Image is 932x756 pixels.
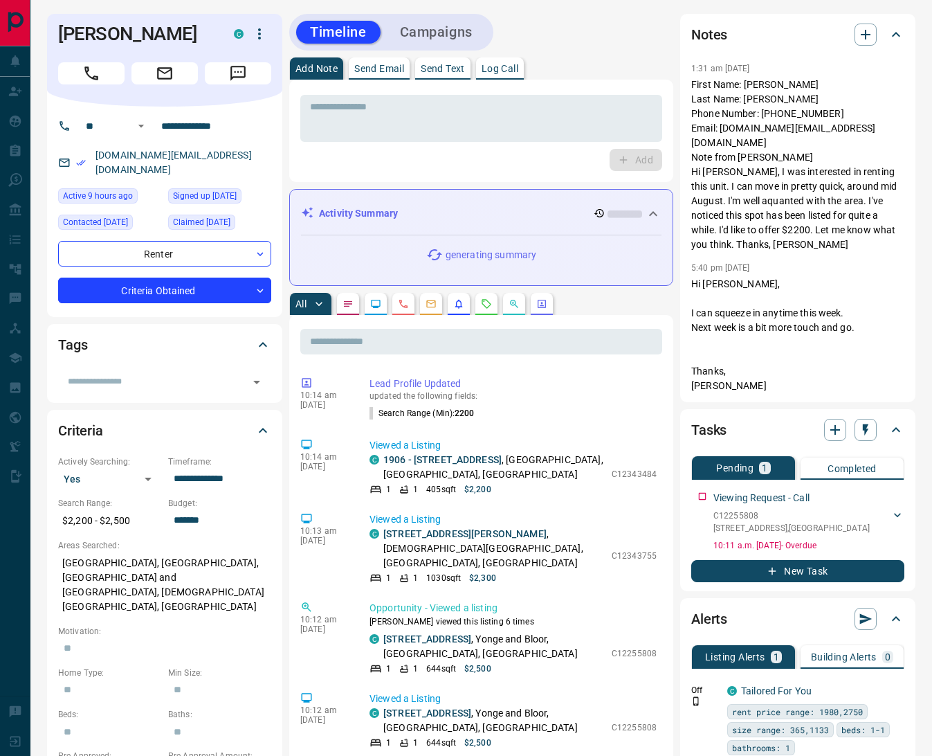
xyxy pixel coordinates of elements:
span: beds: 1-1 [841,723,885,737]
div: condos.ca [369,708,379,718]
div: condos.ca [727,686,737,696]
p: 5:40 pm [DATE] [691,263,750,273]
span: Claimed [DATE] [173,215,230,229]
span: Active 9 hours ago [63,189,133,203]
div: C12255808[STREET_ADDRESS],[GEOGRAPHIC_DATA] [713,507,904,537]
span: bathrooms: 1 [732,741,790,755]
div: Activity Summary [301,201,661,226]
button: New Task [691,560,904,582]
span: Email [131,62,198,84]
p: [DATE] [300,624,349,634]
p: C12255808 [612,647,657,660]
p: , [DEMOGRAPHIC_DATA][GEOGRAPHIC_DATA], [GEOGRAPHIC_DATA], [GEOGRAPHIC_DATA] [383,527,605,570]
p: $2,300 [469,572,496,584]
h2: Tags [58,334,87,356]
p: $2,500 [464,737,491,749]
p: 644 sqft [426,737,456,749]
p: generating summary [446,248,536,262]
p: 10:12 am [300,615,349,624]
p: Activity Summary [319,206,398,221]
p: Building Alerts [811,652,877,662]
p: , Yonge and Bloor, [GEOGRAPHIC_DATA], [GEOGRAPHIC_DATA] [383,632,605,661]
p: 644 sqft [426,663,456,675]
p: [DATE] [300,462,349,471]
span: size range: 365,1133 [732,723,829,737]
div: condos.ca [369,455,379,465]
p: Viewed a Listing [369,512,657,527]
p: C12343755 [612,550,657,562]
p: Min Size: [168,667,271,679]
p: Budget: [168,497,271,510]
p: 1 [386,572,391,584]
div: Criteria Obtained [58,278,271,303]
h1: [PERSON_NAME] [58,23,213,45]
p: Motivation: [58,625,271,638]
svg: Calls [398,298,409,309]
p: 1030 sqft [426,572,461,584]
p: 10:13 am [300,526,349,536]
p: , Yonge and Bloor, [GEOGRAPHIC_DATA], [GEOGRAPHIC_DATA] [383,706,605,735]
p: 1 [413,572,418,584]
p: C12255808 [713,510,870,522]
p: , [GEOGRAPHIC_DATA], [GEOGRAPHIC_DATA], [GEOGRAPHIC_DATA] [383,453,605,482]
p: 1 [413,737,418,749]
p: 1 [762,463,767,473]
div: Alerts [691,602,904,636]
p: Log Call [482,64,518,73]
p: 1:31 am [DATE] [691,64,750,73]
h2: Tasks [691,419,727,441]
span: rent price range: 1980,2750 [732,705,863,719]
p: Beds: [58,708,161,721]
p: [GEOGRAPHIC_DATA], [GEOGRAPHIC_DATA], [GEOGRAPHIC_DATA] and [GEOGRAPHIC_DATA], [DEMOGRAPHIC_DATA]... [58,552,271,618]
p: Lead Profile Updated [369,377,657,391]
p: 10:14 am [300,452,349,462]
p: Off [691,684,719,696]
svg: Lead Browsing Activity [370,298,381,309]
h2: Notes [691,24,727,46]
div: Criteria [58,414,271,447]
p: Hi [PERSON_NAME], I can squeeze in anytime this week. Next week is a bit more touch and go. Thank... [691,277,904,393]
p: Search Range (Min) : [369,407,475,420]
span: Message [205,62,271,84]
svg: Requests [481,298,492,309]
p: [DATE] [300,536,349,546]
p: [DATE] [300,715,349,725]
p: [STREET_ADDRESS] , [GEOGRAPHIC_DATA] [713,522,870,534]
p: 1 [413,663,418,675]
h2: Criteria [58,420,103,442]
span: Contacted [DATE] [63,215,128,229]
p: $2,500 [464,663,491,675]
p: Search Range: [58,497,161,510]
p: 0 [885,652,890,662]
svg: Listing Alerts [453,298,464,309]
p: 10:12 am [300,705,349,715]
p: Actively Searching: [58,456,161,468]
button: Open [133,118,149,134]
p: C12343484 [612,468,657,480]
p: Send Text [421,64,465,73]
p: [DATE] [300,400,349,410]
div: Thu Aug 14 2025 [58,188,161,208]
button: Timeline [296,21,381,44]
span: 2200 [455,408,474,418]
p: Viewing Request - Call [713,491,810,505]
p: 10:11 a.m. [DATE] - Overdue [713,539,904,552]
a: [STREET_ADDRESS] [383,633,471,645]
span: Call [58,62,125,84]
div: Tue Jul 29 2025 [168,188,271,208]
div: Yes [58,468,161,490]
div: Tasks [691,413,904,447]
p: updated the following fields: [369,391,657,401]
p: Completed [828,464,877,474]
p: $2,200 [464,483,491,496]
p: Pending [716,463,753,473]
p: Areas Searched: [58,539,271,552]
p: 1 [774,652,779,662]
button: Open [247,372,266,392]
p: Send Email [354,64,404,73]
svg: Opportunities [509,298,520,309]
p: First Name: [PERSON_NAME] Last Name: [PERSON_NAME] Phone Number: [PHONE_NUMBER] Email: [DOMAIN_NA... [691,78,904,252]
div: condos.ca [234,29,244,39]
a: [STREET_ADDRESS] [383,708,471,719]
svg: Agent Actions [536,298,547,309]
